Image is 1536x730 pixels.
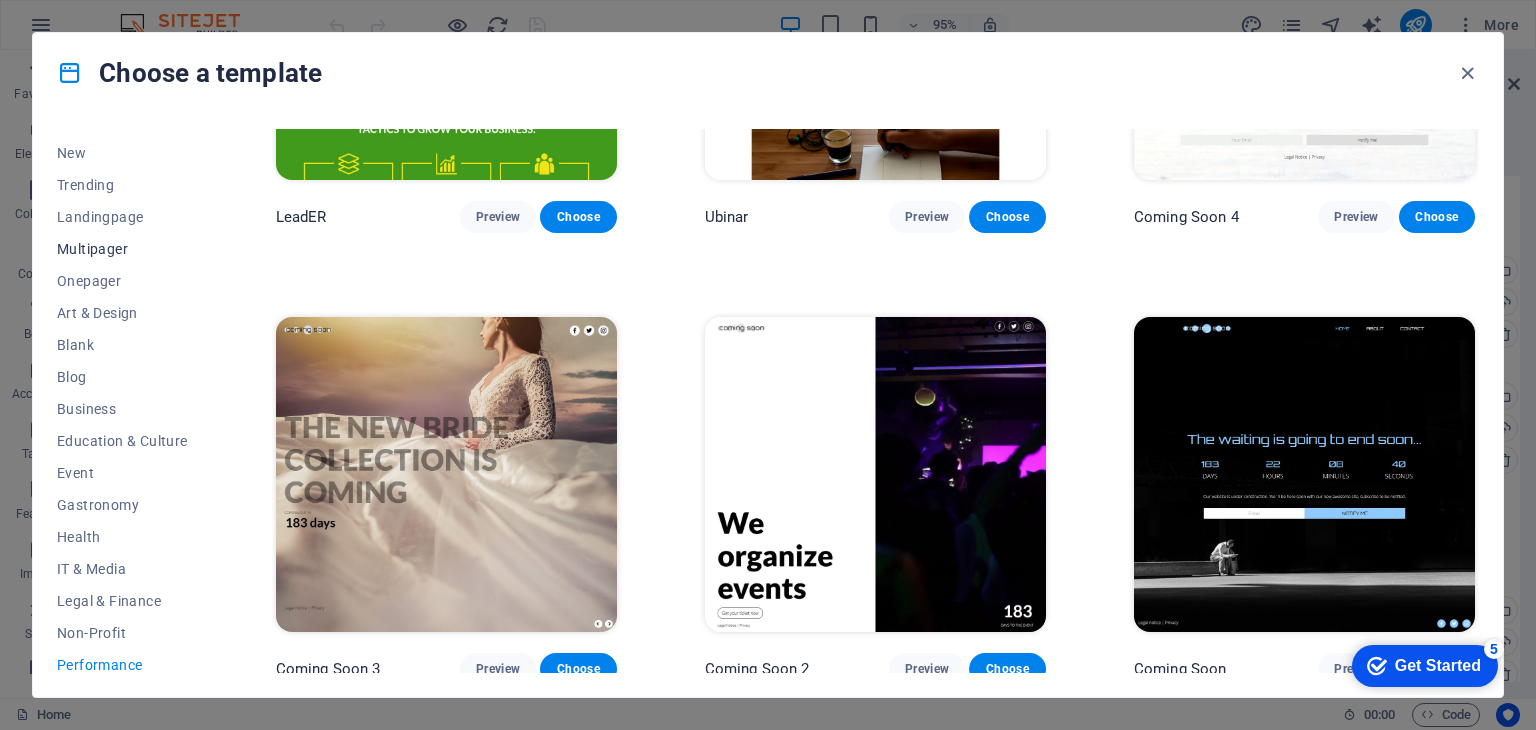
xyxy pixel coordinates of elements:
[59,22,145,40] div: Get Started
[57,209,188,225] span: Landingpage
[1334,661,1378,677] span: Preview
[57,425,188,457] button: Education & Culture
[400,87,499,115] span: Add elements
[276,317,617,631] img: Coming Soon 3
[57,617,188,649] button: Non-Profit
[57,433,188,449] span: Education & Culture
[57,521,188,553] button: Health
[705,317,1046,631] img: Coming Soon 2
[57,401,188,417] span: Business
[57,329,188,361] button: Blank
[1415,209,1459,225] span: Choose
[905,209,949,225] span: Preview
[1334,209,1378,225] span: Preview
[57,337,188,353] span: Blank
[476,209,520,225] span: Preview
[476,661,520,677] span: Preview
[57,273,188,289] span: Onepager
[460,201,536,233] button: Preview
[57,497,188,513] span: Gastronomy
[57,369,188,385] span: Blog
[1134,317,1475,631] img: Coming Soon
[57,305,188,321] span: Art & Design
[57,241,188,257] span: Multipager
[148,4,168,24] div: 5
[57,625,188,641] span: Non-Profit
[57,649,188,681] button: Performance
[969,201,1045,233] button: Choose
[16,10,162,52] div: Get Started 5 items remaining, 0% complete
[57,553,188,585] button: IT & Media
[969,653,1045,685] button: Choose
[507,87,617,115] span: Paste clipboard
[889,201,965,233] button: Preview
[57,233,188,265] button: Multipager
[540,653,616,685] button: Choose
[1134,207,1239,227] p: Coming Soon 4
[556,661,600,677] span: Choose
[57,393,188,425] button: Business
[57,169,188,201] button: Trending
[276,659,381,679] p: Coming Soon 3
[276,207,327,227] p: LeadER
[57,57,322,89] h4: Choose a template
[57,265,188,297] button: Onepager
[57,457,188,489] button: Event
[57,137,188,169] button: New
[1134,659,1227,679] p: Coming Soon
[705,207,749,227] p: Ubinar
[57,489,188,521] button: Gastronomy
[1318,653,1394,685] button: Preview
[57,561,188,577] span: IT & Media
[905,661,949,677] span: Preview
[889,653,965,685] button: Preview
[1399,201,1475,233] button: Choose
[57,177,188,193] span: Trending
[556,209,600,225] span: Choose
[57,297,188,329] button: Art & Design
[705,659,810,679] p: Coming Soon 2
[1318,201,1394,233] button: Preview
[57,145,188,161] span: New
[57,657,188,673] span: Performance
[57,361,188,393] button: Blog
[57,465,188,481] span: Event
[460,653,536,685] button: Preview
[57,529,188,545] span: Health
[57,201,188,233] button: Landingpage
[57,593,188,609] span: Legal & Finance
[985,209,1029,225] span: Choose
[57,585,188,617] button: Legal & Finance
[540,201,616,233] button: Choose
[985,661,1029,677] span: Choose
